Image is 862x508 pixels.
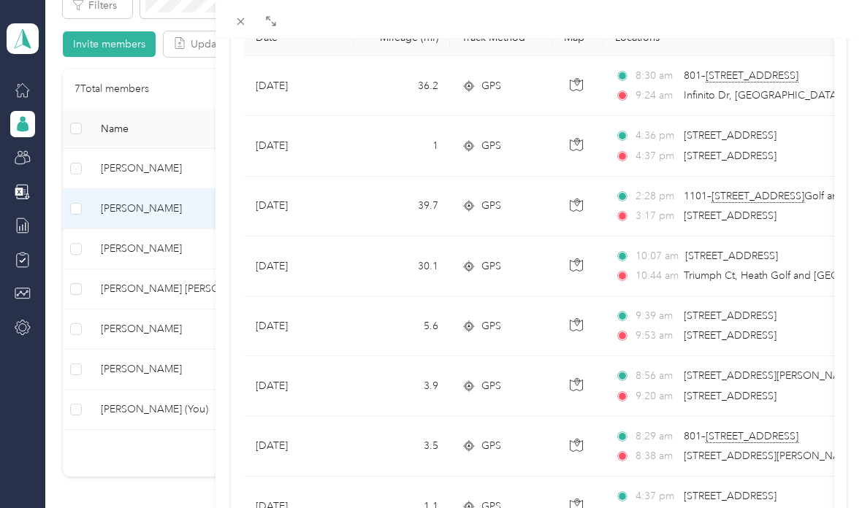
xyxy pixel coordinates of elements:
td: [DATE] [244,177,354,236]
span: GPS [481,438,501,454]
td: 3.5 [354,417,450,477]
span: [STREET_ADDRESS] [684,129,777,142]
td: 5.6 [354,296,450,356]
td: 39.7 [354,177,450,236]
span: 4:36 pm [636,128,677,144]
span: GPS [481,318,501,334]
span: [STREET_ADDRESS] [684,309,777,322]
span: 2:28 pm [636,188,677,204]
span: [STREET_ADDRESS] [684,329,777,342]
td: [DATE] [244,56,354,116]
span: 801– [684,430,798,443]
td: 36.2 [354,56,450,116]
td: 30.1 [354,236,450,296]
td: [DATE] [244,236,354,296]
span: GPS [481,138,501,154]
span: [STREET_ADDRESS][PERSON_NAME] [684,450,858,462]
span: [STREET_ADDRESS][PERSON_NAME] [684,369,858,382]
span: [STREET_ADDRESS] [685,250,778,262]
span: 10:07 am [636,248,679,264]
td: 3.9 [354,356,450,416]
th: Mileage (mi) [354,20,450,56]
span: GPS [481,378,501,394]
td: [DATE] [244,417,354,477]
td: 1 [354,116,450,176]
td: [DATE] [244,356,354,416]
span: 9:20 am [636,388,677,404]
span: 9:53 am [636,328,677,344]
th: Map [552,20,603,56]
span: 9:39 am [636,308,677,324]
span: GPS [481,198,501,214]
td: [DATE] [244,116,354,176]
span: 3:17 pm [636,208,677,224]
th: Date [244,20,354,56]
span: 4:37 pm [636,148,677,164]
span: 9:24 am [636,88,677,104]
span: 10:44 am [636,268,677,284]
span: 8:38 am [636,448,677,464]
span: [STREET_ADDRESS] [684,209,777,222]
span: 8:29 am [636,428,677,445]
span: [STREET_ADDRESS] [684,390,777,402]
span: [STREET_ADDRESS] [684,150,777,162]
iframe: Everlance-gr Chat Button Frame [780,426,862,508]
span: 4:37 pm [636,488,677,504]
span: GPS [481,78,501,94]
span: 8:30 am [636,68,677,84]
span: [STREET_ADDRESS] [684,490,777,502]
span: GPS [481,258,501,274]
th: Track Method [450,20,552,56]
span: 801– [684,69,798,82]
span: 8:56 am [636,368,677,384]
td: [DATE] [244,296,354,356]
